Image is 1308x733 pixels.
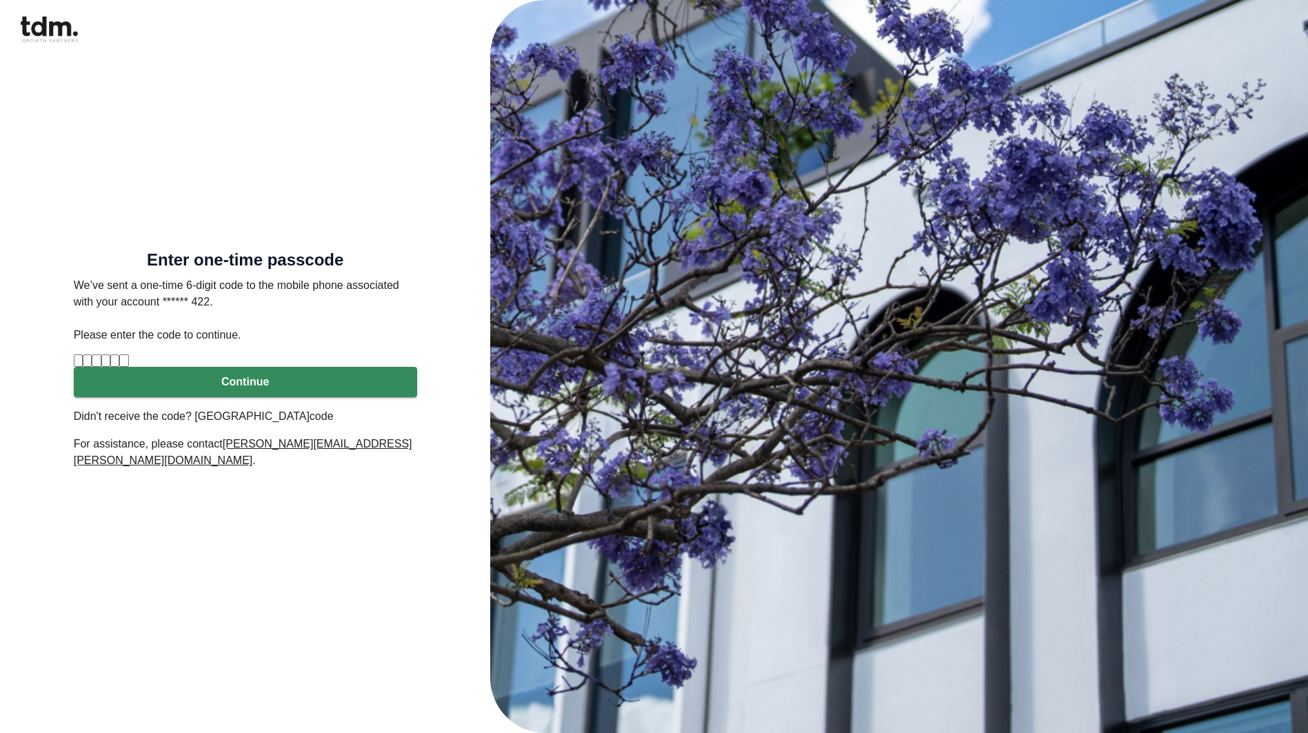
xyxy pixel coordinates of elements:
[110,354,119,367] input: Digit 5
[74,367,417,397] button: Continue
[119,354,128,367] input: Digit 6
[74,408,417,425] p: Didn't receive the code? [GEOGRAPHIC_DATA]
[74,354,83,367] input: Please enter verification code. Digit 1
[92,354,101,367] input: Digit 3
[74,436,417,469] p: For assistance, please contact .
[74,253,417,267] h5: Enter one-time passcode
[74,438,412,466] u: [PERSON_NAME][EMAIL_ADDRESS][PERSON_NAME][DOMAIN_NAME]
[74,277,417,343] p: We’ve sent a one-time 6-digit code to the mobile phone associated with your account ****** 422. P...
[310,410,334,422] a: code
[83,354,92,367] input: Digit 2
[101,354,110,367] input: Digit 4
